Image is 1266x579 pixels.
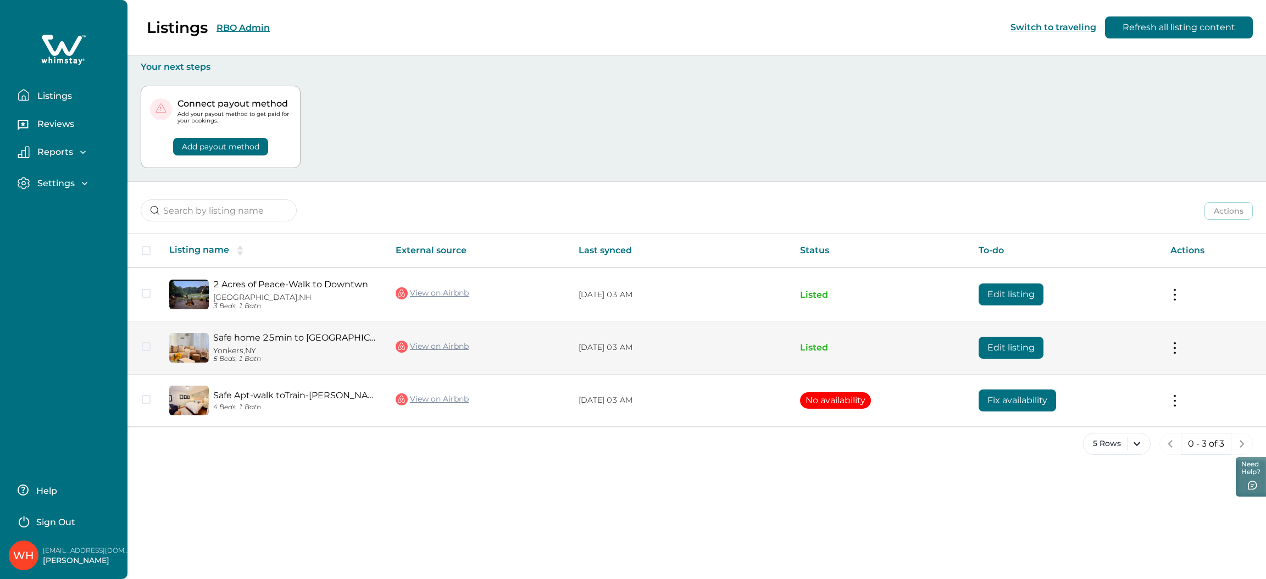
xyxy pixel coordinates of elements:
[579,289,783,300] p: [DATE] 03 AM
[213,346,378,355] p: Yonkers, NY
[18,146,119,158] button: Reports
[579,395,783,406] p: [DATE] 03 AM
[43,545,131,556] p: [EMAIL_ADDRESS][DOMAIN_NAME]
[1188,438,1224,449] p: 0 - 3 of 3
[396,286,469,300] a: View on Airbnb
[177,98,291,109] p: Connect payout method
[216,23,270,33] button: RBO Admin
[34,147,73,158] p: Reports
[169,280,209,309] img: propertyImage_2 Acres of Peace-Walk to Downtwn
[18,115,119,137] button: Reviews
[579,342,783,353] p: [DATE] 03 AM
[173,138,268,155] button: Add payout method
[1083,433,1151,455] button: 5 Rows
[1159,433,1181,455] button: previous page
[18,84,119,106] button: Listings
[141,199,297,221] input: Search by listing name
[18,177,119,190] button: Settings
[1105,16,1253,38] button: Refresh all listing content
[213,390,378,400] a: Safe Apt-walk toTrain-[PERSON_NAME][GEOGRAPHIC_DATA] to [GEOGRAPHIC_DATA]
[169,386,209,415] img: propertyImage_Safe Apt-walk toTrain-McLean Ave, 30mins to NYC
[800,392,871,409] button: No availability
[570,234,792,268] th: Last synced
[141,62,1253,73] p: Your next steps
[979,389,1056,411] button: Fix availability
[18,479,115,501] button: Help
[1204,202,1253,220] button: Actions
[213,332,378,343] a: Safe home 25min to [GEOGRAPHIC_DATA], walk to [GEOGRAPHIC_DATA][PERSON_NAME]
[177,111,291,124] p: Add your payout method to get paid for your bookings.
[34,119,74,130] p: Reviews
[18,510,115,532] button: Sign Out
[33,486,57,497] p: Help
[1010,22,1096,32] button: Switch to traveling
[36,517,75,528] p: Sign Out
[213,302,378,310] p: 3 Beds, 1 Bath
[800,342,961,353] p: Listed
[791,234,970,268] th: Status
[34,178,75,189] p: Settings
[1181,433,1231,455] button: 0 - 3 of 3
[1231,433,1253,455] button: next page
[213,355,378,363] p: 5 Beds, 1 Bath
[387,234,570,268] th: External source
[43,555,131,566] p: [PERSON_NAME]
[213,403,378,411] p: 4 Beds, 1 Bath
[34,91,72,102] p: Listings
[979,337,1043,359] button: Edit listing
[213,279,378,289] a: 2 Acres of Peace-Walk to Downtwn
[1162,234,1266,268] th: Actions
[169,333,209,363] img: propertyImage_Safe home 25min to NYC, walk to train & McLean Ave
[229,245,251,256] button: sorting
[160,234,387,268] th: Listing name
[979,283,1043,305] button: Edit listing
[970,234,1162,268] th: To-do
[800,289,961,300] p: Listed
[213,293,378,302] p: [GEOGRAPHIC_DATA], NH
[396,339,469,354] a: View on Airbnb
[147,18,208,37] p: Listings
[13,542,34,569] div: Whimstay Host
[396,392,469,407] a: View on Airbnb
